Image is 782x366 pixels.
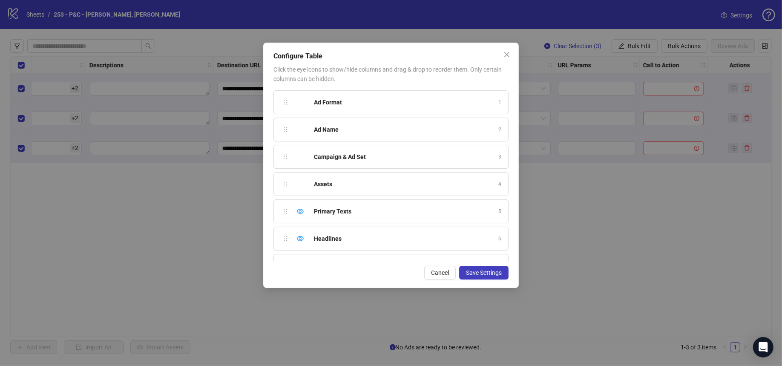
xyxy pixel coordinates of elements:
button: Close [500,48,514,61]
span: 5 [498,207,501,216]
span: eye [297,235,304,242]
strong: Headlines [314,235,342,242]
button: Save Settings [459,266,509,280]
strong: Ad Name [314,126,339,133]
span: Click the eye icons to show/hide columns and drag & drop to reorder them. Only certain columns ca... [273,66,502,82]
span: 4 [498,180,501,188]
div: Hide column [295,233,305,244]
span: Cancel [431,269,449,276]
span: holder [282,208,288,214]
span: holder [282,127,288,133]
span: Save Settings [466,269,502,276]
div: Hide column [295,206,305,216]
span: 1 [498,98,501,107]
span: eye [297,208,304,215]
span: 2 [498,126,501,134]
strong: Ad Format [314,99,342,106]
strong: Assets [314,181,332,187]
strong: Primary Texts [314,208,351,215]
span: holder [282,99,288,105]
span: holder [282,154,288,160]
span: 6 [498,235,501,243]
button: Cancel [424,266,456,280]
span: 3 [498,153,501,161]
span: holder [282,236,288,242]
div: Configure Table [273,51,509,61]
strong: Campaign & Ad Set [314,153,366,160]
span: close [503,51,510,58]
div: Open Intercom Messenger [753,337,773,357]
span: holder [282,181,288,187]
